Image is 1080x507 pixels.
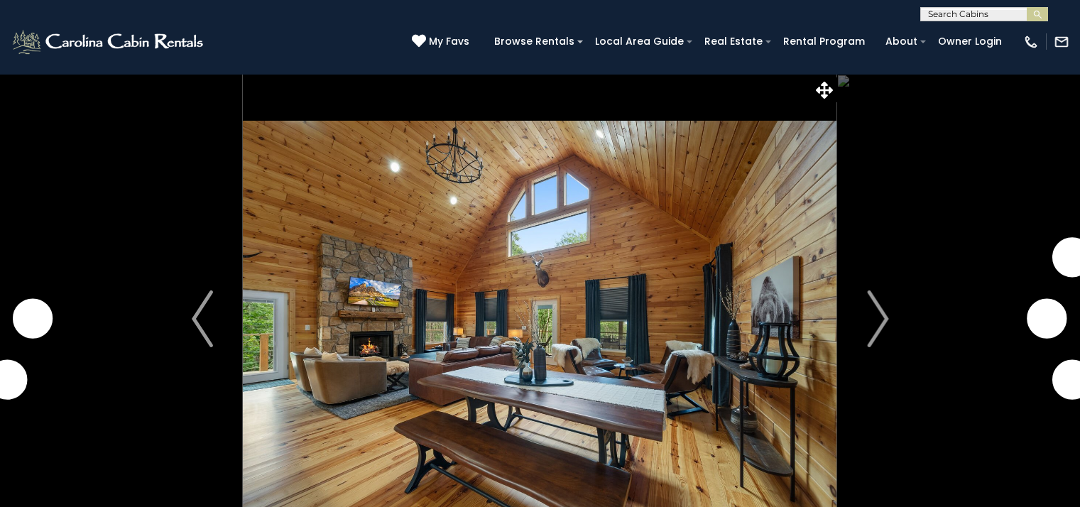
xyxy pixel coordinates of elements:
span: My Favs [429,34,469,49]
a: About [878,31,924,53]
a: Owner Login [931,31,1009,53]
a: Local Area Guide [588,31,691,53]
a: Browse Rentals [487,31,582,53]
a: Real Estate [697,31,770,53]
a: My Favs [412,34,473,50]
img: White-1-2.png [11,28,207,56]
img: arrow [867,290,888,347]
img: arrow [192,290,213,347]
img: phone-regular-white.png [1023,34,1039,50]
img: mail-regular-white.png [1054,34,1069,50]
a: Rental Program [776,31,872,53]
